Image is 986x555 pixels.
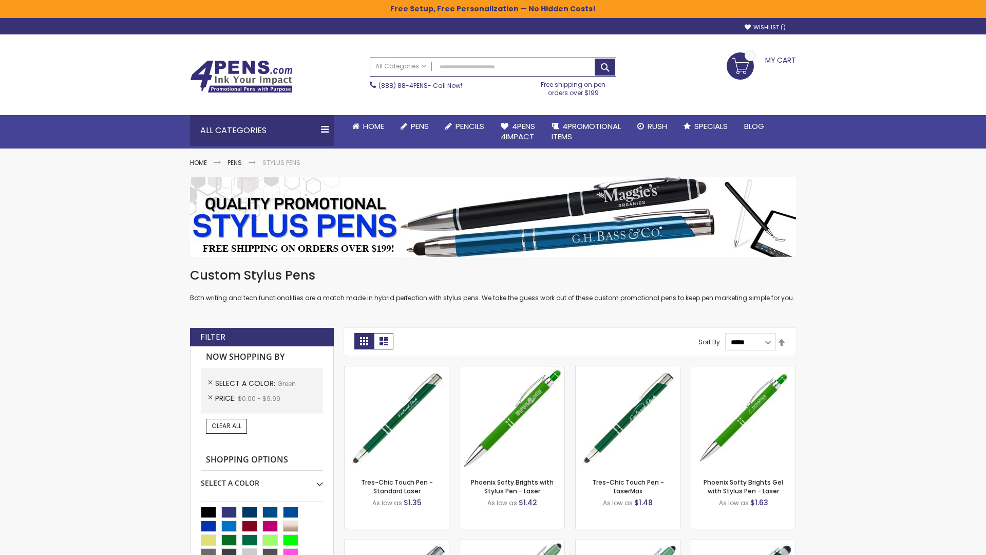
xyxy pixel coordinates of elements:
[190,267,796,284] h1: Custom Stylus Pens
[363,121,384,132] span: Home
[675,115,736,138] a: Specials
[629,115,675,138] a: Rush
[212,421,241,430] span: Clear All
[370,58,432,75] a: All Categories
[460,366,564,375] a: Phoenix Softy Brights with Stylus Pen - Laser-Green
[576,366,680,375] a: Tres-Chic Touch Pen - LaserMax-Green
[345,366,449,471] img: Tres-Chic Touch Pen - Standard Laser-Green
[456,121,484,132] span: Pencils
[190,158,207,167] a: Home
[345,366,449,375] a: Tres-Chic Touch Pen - Standard Laser-Green
[736,115,772,138] a: Blog
[519,497,537,508] span: $1.42
[437,115,492,138] a: Pencils
[691,366,795,375] a: Phoenix Softy Brights Gel with Stylus Pen - Laser-Green
[704,478,783,495] a: Phoenix Softy Brights Gel with Stylus Pen - Laser
[375,62,427,70] span: All Categories
[634,497,653,508] span: $1.48
[492,115,543,149] a: 4Pens4impact
[378,81,462,90] span: - Call Now!
[200,331,225,343] strong: Filter
[691,540,795,548] a: Logo Beam Stylus LIght Up Pen-Green
[404,497,422,508] span: $1.35
[603,498,633,507] span: As low as
[487,498,517,507] span: As low as
[750,497,768,508] span: $1.63
[460,366,564,471] img: Phoenix Softy Brights with Stylus Pen - Laser-Green
[262,158,300,167] strong: Stylus Pens
[190,177,796,257] img: Stylus Pens
[460,540,564,548] a: Ellipse Stylus Pen - LaserMax-Green
[227,158,242,167] a: Pens
[576,366,680,471] img: Tres-Chic Touch Pen - LaserMax-Green
[530,77,617,97] div: Free shipping on pen orders over $199
[201,471,323,488] div: Select A Color
[190,60,293,93] img: 4Pens Custom Pens and Promotional Products
[411,121,429,132] span: Pens
[238,394,280,403] span: $0.00 - $9.99
[215,378,277,388] span: Select A Color
[745,24,786,31] a: Wishlist
[744,121,764,132] span: Blog
[372,498,402,507] span: As low as
[648,121,667,132] span: Rush
[592,478,664,495] a: Tres-Chic Touch Pen - LaserMax
[345,540,449,548] a: Tres-Chic Softy Stylus Pen - Laser-Green
[694,121,728,132] span: Specials
[344,115,392,138] a: Home
[361,478,433,495] a: Tres-Chic Touch Pen - Standard Laser
[392,115,437,138] a: Pens
[719,498,749,507] span: As low as
[471,478,554,495] a: Phoenix Softy Brights with Stylus Pen - Laser
[201,346,323,368] strong: Now Shopping by
[190,267,796,303] div: Both writing and tech functionalities are a match made in hybrid perfection with stylus pens. We ...
[206,419,247,433] a: Clear All
[378,81,428,90] a: (888) 88-4PENS
[501,121,535,142] span: 4Pens 4impact
[354,333,374,349] strong: Grid
[552,121,621,142] span: 4PROMOTIONAL ITEMS
[201,449,323,471] strong: Shopping Options
[277,379,296,388] span: Green
[691,366,795,471] img: Phoenix Softy Brights Gel with Stylus Pen - Laser-Green
[698,338,720,346] label: Sort By
[576,540,680,548] a: Ellipse Stylus Pen - ColorJet-Green
[543,115,629,149] a: 4PROMOTIONALITEMS
[190,115,334,146] div: All Categories
[215,393,238,403] span: Price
